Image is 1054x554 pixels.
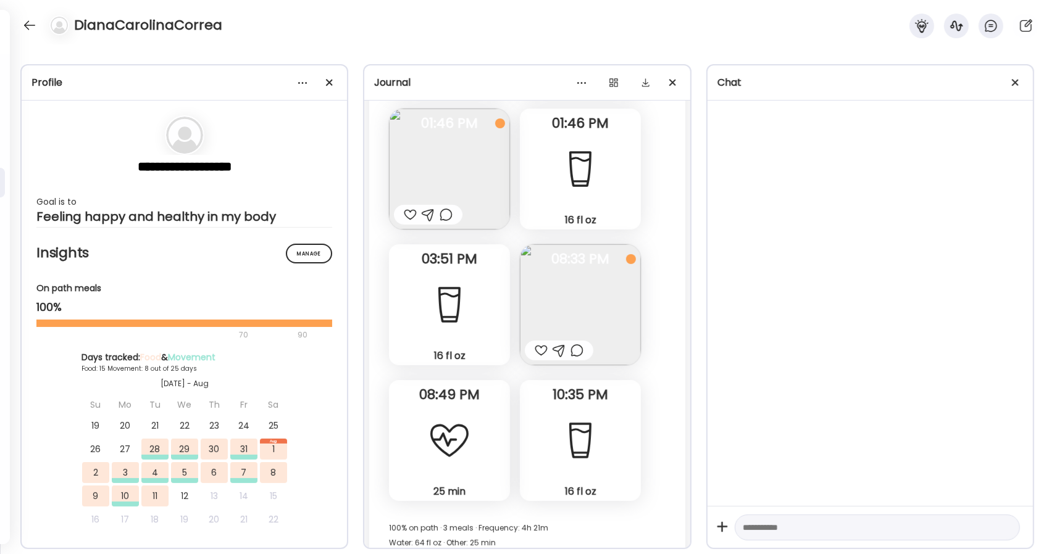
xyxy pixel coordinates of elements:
div: 16 fl oz [394,349,505,362]
div: 23 [201,415,228,436]
div: 22 [260,509,287,530]
div: 10 [112,486,139,506]
div: 13 [201,486,228,506]
div: 16 fl oz [525,213,636,226]
span: Movement [168,351,215,363]
div: 70 [36,328,294,342]
div: 14 [230,486,257,506]
div: 6 [201,462,228,483]
div: 19 [171,509,198,530]
div: 9 [82,486,109,506]
div: 15 [260,486,287,506]
div: 12 [171,486,198,506]
div: 31 [230,439,257,460]
div: Days tracked: & [82,351,288,364]
div: 30 [201,439,228,460]
div: 29 [171,439,198,460]
span: 08:33 PM [520,254,641,265]
div: Aug [260,439,287,444]
div: 16 [82,509,109,530]
div: 8 [260,462,287,483]
div: Mo [112,394,139,415]
div: Sa [260,394,287,415]
div: 22 [171,415,198,436]
div: Tu [141,394,169,415]
div: 17 [112,509,139,530]
div: 100% on path · 3 meals · Frequency: 4h 21m Water: 64 fl oz · Other: 25 min [389,521,665,550]
div: 21 [141,415,169,436]
div: We [171,394,198,415]
div: 5 [171,462,198,483]
div: Goal is to [36,194,332,209]
span: 10:35 PM [520,389,641,400]
span: 01:46 PM [389,118,510,129]
div: Food: 15 Movement: 8 out of 25 days [82,364,288,373]
div: 21 [230,509,257,530]
span: 03:51 PM [389,254,510,265]
div: 18 [141,509,169,530]
div: 26 [82,439,109,460]
div: Journal [374,75,680,90]
div: 16 fl oz [525,485,636,498]
img: bg-avatar-default.svg [51,17,68,34]
div: Su [82,394,109,415]
div: 90 [296,328,309,342]
div: 25 min [394,485,505,498]
span: 08:49 PM [389,389,510,400]
h4: DianaCarolinaCorrea [74,15,222,35]
div: Fr [230,394,257,415]
div: 20 [201,509,228,530]
div: 2 [82,462,109,483]
div: 3 [112,462,139,483]
div: [DATE] - Aug [82,378,288,389]
div: Feeling happy and healthy in my body [36,209,332,224]
div: 27 [112,439,139,460]
div: Profile [31,75,337,90]
div: On path meals [36,282,332,295]
div: Chat [717,75,1023,90]
div: 4 [141,462,169,483]
div: Manage [286,244,332,263]
span: 01:46 PM [520,118,641,129]
div: 25 [260,415,287,436]
div: 20 [112,415,139,436]
div: 7 [230,462,257,483]
h2: Insights [36,244,332,262]
div: Th [201,394,228,415]
img: bg-avatar-default.svg [166,117,203,154]
div: 11 [141,486,169,506]
div: 100% [36,300,332,315]
div: 19 [82,415,109,436]
div: 28 [141,439,169,460]
img: images%2FmElKJx7YgIP1Vazbwa0bfSqy9I72%2FsjwBYmlyvwSdJGOMzoIy%2FfHZcfSMfKAOp8ItRAXs0_240 [520,244,641,365]
div: 1 [260,439,287,460]
span: Food [140,351,161,363]
img: images%2FmElKJx7YgIP1Vazbwa0bfSqy9I72%2F63gh12hrS6JQwkjGrGmn%2FzxTKgXXRC7PATAfJ6qCF_240 [389,109,510,229]
div: 24 [230,415,257,436]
